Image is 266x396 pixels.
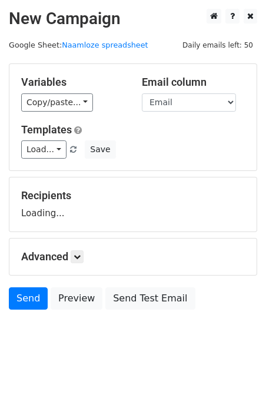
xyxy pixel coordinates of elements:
a: Preview [51,287,102,310]
div: Loading... [21,189,245,220]
a: Load... [21,140,66,159]
a: Naamloze spreadsheet [62,41,148,49]
a: Send Test Email [105,287,195,310]
button: Save [85,140,115,159]
a: Templates [21,123,72,136]
a: Send [9,287,48,310]
span: Daily emails left: 50 [178,39,257,52]
h5: Email column [142,76,245,89]
h5: Advanced [21,250,245,263]
h5: Variables [21,76,124,89]
a: Copy/paste... [21,93,93,112]
h5: Recipients [21,189,245,202]
small: Google Sheet: [9,41,148,49]
a: Daily emails left: 50 [178,41,257,49]
h2: New Campaign [9,9,257,29]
